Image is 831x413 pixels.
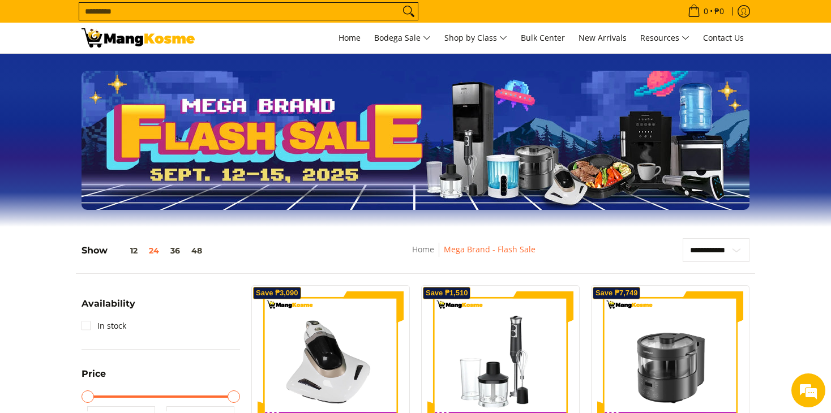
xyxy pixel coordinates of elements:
[439,23,513,53] a: Shop by Class
[697,23,749,53] a: Contact Us
[702,7,710,15] span: 0
[640,31,689,45] span: Resources
[82,28,195,48] img: MANG KOSME MEGA BRAND FLASH SALE: September 12-15, 2025 l Mang Kosme
[256,290,298,296] span: Save ₱3,090
[330,243,618,268] nav: Breadcrumbs
[333,23,366,53] a: Home
[108,246,143,255] button: 12
[684,5,727,18] span: •
[412,244,434,255] a: Home
[369,23,436,53] a: Bodega Sale
[339,32,361,43] span: Home
[400,3,418,20] button: Search
[82,299,135,317] summary: Open
[703,32,744,43] span: Contact Us
[206,23,749,53] nav: Main Menu
[444,244,536,255] a: Mega Brand - Flash Sale
[165,246,186,255] button: 36
[521,32,565,43] span: Bulk Center
[82,369,106,378] span: Price
[713,7,726,15] span: ₱0
[374,31,431,45] span: Bodega Sale
[82,369,106,387] summary: Open
[596,290,638,296] span: Save ₱7,749
[515,23,571,53] a: Bulk Center
[143,246,165,255] button: 24
[82,245,208,256] h5: Show
[444,31,507,45] span: Shop by Class
[573,23,632,53] a: New Arrivals
[426,290,468,296] span: Save ₱1,510
[82,317,126,335] a: In stock
[186,246,208,255] button: 48
[579,32,627,43] span: New Arrivals
[82,299,135,308] span: Availability
[635,23,695,53] a: Resources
